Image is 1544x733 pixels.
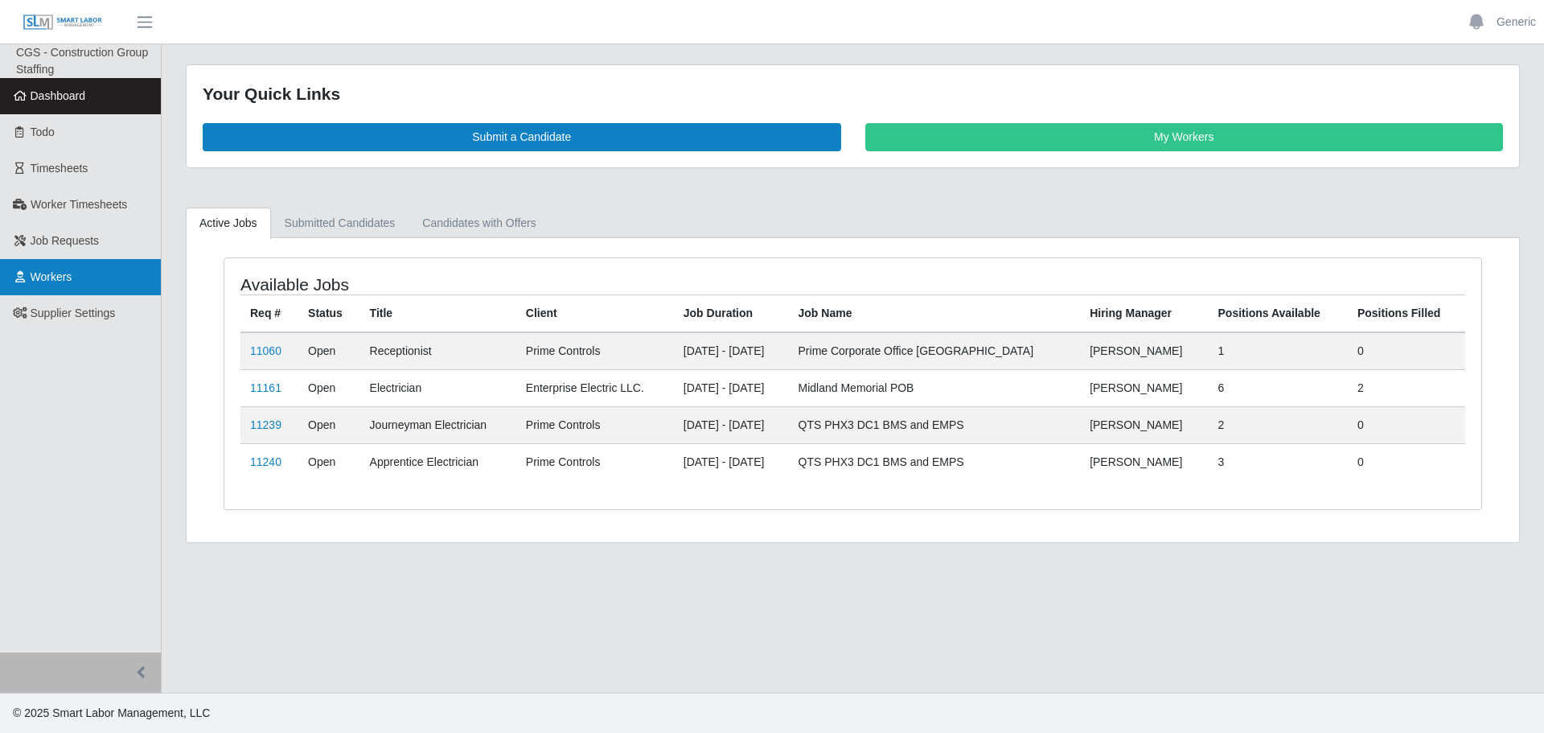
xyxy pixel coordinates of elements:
[1080,332,1208,370] td: [PERSON_NAME]
[298,332,360,370] td: Open
[298,443,360,480] td: Open
[1348,294,1465,332] th: Positions Filled
[1209,406,1348,443] td: 2
[674,443,789,480] td: [DATE] - [DATE]
[250,344,281,357] a: 11060
[31,126,55,138] span: Todo
[31,198,127,211] span: Worker Timesheets
[789,294,1081,332] th: Job Name
[31,234,100,247] span: Job Requests
[360,332,516,370] td: Receptionist
[789,443,1081,480] td: QTS PHX3 DC1 BMS and EMPS
[789,332,1081,370] td: Prime Corporate Office [GEOGRAPHIC_DATA]
[250,455,281,468] a: 11240
[516,443,674,480] td: Prime Controls
[31,307,116,319] span: Supplier Settings
[789,369,1081,406] td: Midland Memorial POB
[240,294,298,332] th: Req #
[16,46,148,76] span: CGS - Construction Group Staffing
[1348,332,1465,370] td: 0
[674,369,789,406] td: [DATE] - [DATE]
[865,123,1504,151] a: My Workers
[298,294,360,332] th: Status
[516,406,674,443] td: Prime Controls
[298,369,360,406] td: Open
[203,81,1503,107] div: Your Quick Links
[1209,332,1348,370] td: 1
[1348,406,1465,443] td: 0
[250,381,281,394] a: 11161
[298,406,360,443] td: Open
[1080,406,1208,443] td: [PERSON_NAME]
[360,406,516,443] td: Journeyman Electrician
[516,369,674,406] td: Enterprise Electric LLC.
[240,274,737,294] h4: Available Jobs
[789,406,1081,443] td: QTS PHX3 DC1 BMS and EMPS
[31,162,88,175] span: Timesheets
[360,294,516,332] th: Title
[1348,443,1465,480] td: 0
[360,369,516,406] td: Electrician
[271,208,409,239] a: Submitted Candidates
[409,208,549,239] a: Candidates with Offers
[1209,369,1348,406] td: 6
[1080,369,1208,406] td: [PERSON_NAME]
[23,14,103,31] img: SLM Logo
[13,706,210,719] span: © 2025 Smart Labor Management, LLC
[674,332,789,370] td: [DATE] - [DATE]
[516,294,674,332] th: Client
[1209,294,1348,332] th: Positions Available
[516,332,674,370] td: Prime Controls
[250,418,281,431] a: 11239
[186,208,271,239] a: Active Jobs
[674,406,789,443] td: [DATE] - [DATE]
[31,270,72,283] span: Workers
[360,443,516,480] td: Apprentice Electrician
[1080,294,1208,332] th: Hiring Manager
[203,123,841,151] a: Submit a Candidate
[1080,443,1208,480] td: [PERSON_NAME]
[674,294,789,332] th: Job Duration
[1348,369,1465,406] td: 2
[31,89,86,102] span: Dashboard
[1209,443,1348,480] td: 3
[1497,14,1536,31] a: Generic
